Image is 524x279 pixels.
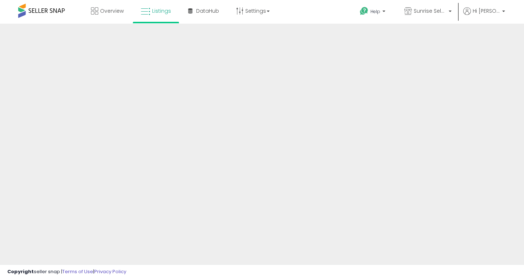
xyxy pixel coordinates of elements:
[370,8,380,15] span: Help
[94,268,126,275] a: Privacy Policy
[152,7,171,15] span: Listings
[463,7,505,24] a: Hi [PERSON_NAME]
[414,7,446,15] span: Sunrise Selections
[354,1,393,24] a: Help
[473,7,500,15] span: Hi [PERSON_NAME]
[7,268,126,275] div: seller snap | |
[62,268,93,275] a: Terms of Use
[100,7,124,15] span: Overview
[360,7,369,16] i: Get Help
[196,7,219,15] span: DataHub
[7,268,34,275] strong: Copyright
